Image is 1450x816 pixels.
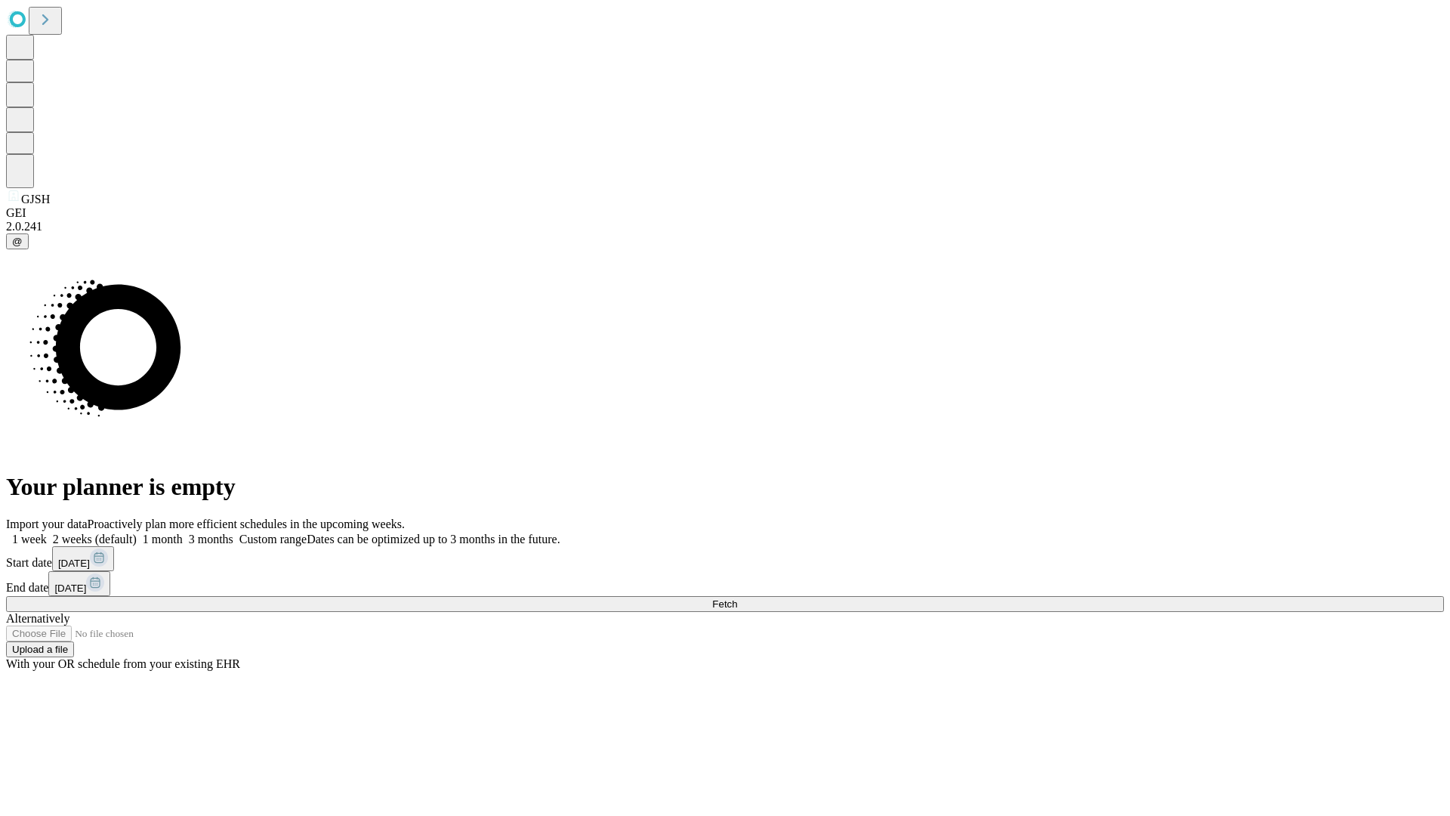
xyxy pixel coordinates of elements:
span: 2 weeks (default) [53,533,137,546]
span: 1 week [12,533,47,546]
div: 2.0.241 [6,220,1444,233]
span: [DATE] [54,583,86,594]
span: [DATE] [58,558,90,569]
button: @ [6,233,29,249]
span: Dates can be optimized up to 3 months in the future. [307,533,560,546]
span: Custom range [239,533,307,546]
button: Fetch [6,596,1444,612]
button: [DATE] [52,546,114,571]
button: [DATE] [48,571,110,596]
span: GJSH [21,193,50,206]
span: 3 months [189,533,233,546]
h1: Your planner is empty [6,473,1444,501]
span: With your OR schedule from your existing EHR [6,657,240,670]
span: Import your data [6,518,88,530]
div: Start date [6,546,1444,571]
span: Fetch [712,598,737,610]
div: GEI [6,206,1444,220]
span: @ [12,236,23,247]
span: Alternatively [6,612,69,625]
button: Upload a file [6,641,74,657]
span: Proactively plan more efficient schedules in the upcoming weeks. [88,518,405,530]
div: End date [6,571,1444,596]
span: 1 month [143,533,183,546]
